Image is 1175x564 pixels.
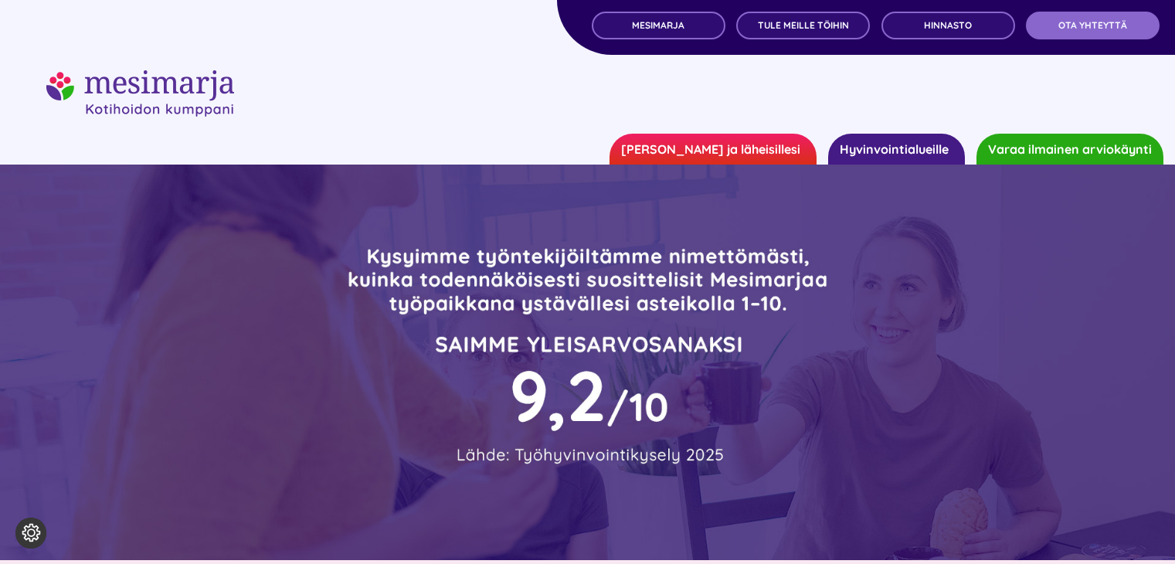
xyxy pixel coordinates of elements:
[976,134,1163,165] a: Varaa ilmainen arviokäynti
[828,134,965,165] a: Hyvinvointialueille
[46,70,234,117] img: Mesimarjasi Kotihoidon kumppani
[1026,12,1160,39] a: OTA YHTEYTTÄ
[736,12,870,39] a: TULE MEILLE TÖIHIN
[46,68,234,87] a: mesimarjasi
[632,20,684,31] span: MESIMARJA
[1058,20,1127,31] span: OTA YHTEYTTÄ
[758,20,849,31] span: TULE MEILLE TÖIHIN
[924,20,972,31] span: Hinnasto
[15,518,46,549] button: Evästeasetukset
[610,134,817,165] a: [PERSON_NAME] ja läheisillesi
[881,12,1015,39] a: Hinnasto
[592,12,725,39] a: MESIMARJA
